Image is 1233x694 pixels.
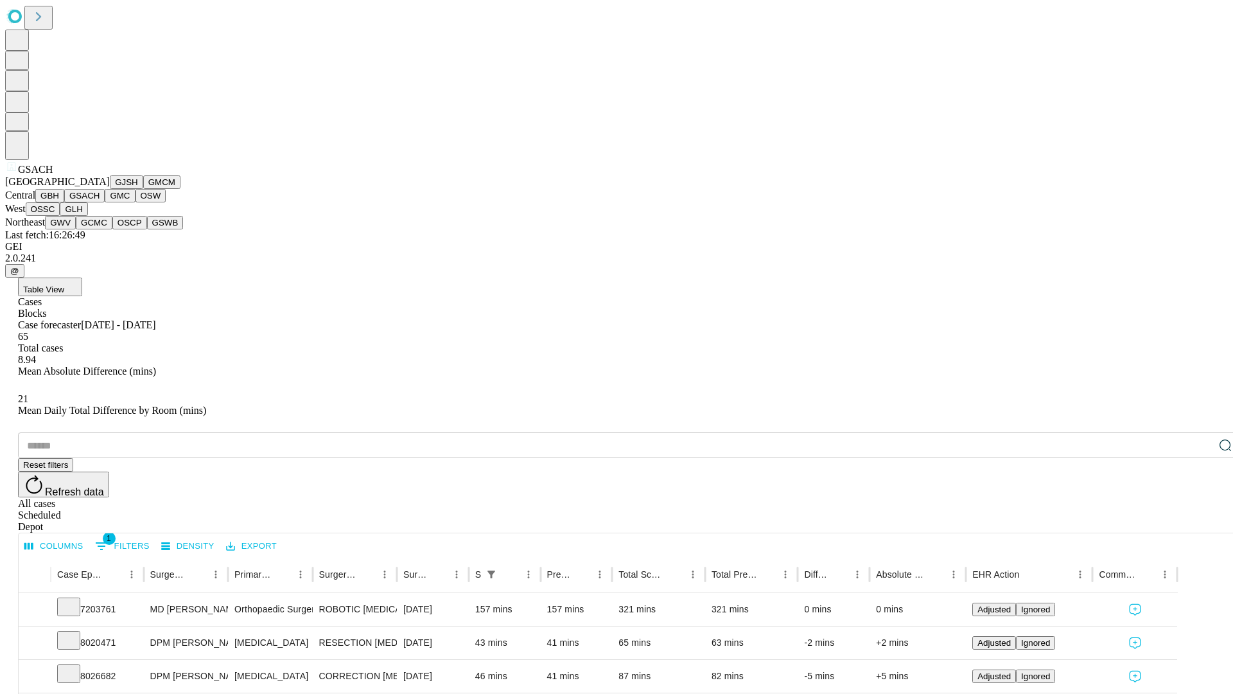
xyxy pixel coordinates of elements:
[5,241,1228,253] div: GEI
[403,569,428,580] div: Surgery Date
[804,627,863,659] div: -2 mins
[358,565,376,583] button: Sort
[18,405,206,416] span: Mean Daily Total Difference by Room (mins)
[18,458,73,472] button: Reset filters
[25,599,44,621] button: Expand
[712,569,758,580] div: Total Predicted Duration
[547,593,606,626] div: 157 mins
[666,565,684,583] button: Sort
[23,285,64,294] span: Table View
[1021,672,1050,681] span: Ignored
[234,660,306,693] div: [MEDICAL_DATA]
[5,203,26,214] span: West
[591,565,609,583] button: Menu
[223,537,280,556] button: Export
[618,627,699,659] div: 65 mins
[972,569,1019,580] div: EHR Action
[45,216,76,229] button: GWV
[876,660,959,693] div: +5 mins
[1021,605,1050,614] span: Ignored
[972,636,1016,650] button: Adjusted
[35,189,64,202] button: GBH
[57,569,103,580] div: Case Epic Id
[482,565,500,583] div: 1 active filter
[57,627,137,659] div: 8020471
[92,536,153,556] button: Show filters
[143,175,180,189] button: GMCM
[927,565,945,583] button: Sort
[502,565,520,583] button: Sort
[57,593,137,626] div: 7203761
[319,627,390,659] div: RESECTION [MEDICAL_DATA] DISTAL END OF PHALANX TOE
[618,569,665,580] div: Total Scheduled Duration
[292,565,310,583] button: Menu
[18,278,82,296] button: Table View
[475,627,534,659] div: 43 mins
[977,672,1011,681] span: Adjusted
[18,354,36,365] span: 8.94
[147,216,184,229] button: GSWB
[430,565,448,583] button: Sort
[64,189,105,202] button: GSACH
[977,638,1011,648] span: Adjusted
[150,627,222,659] div: DPM [PERSON_NAME] [PERSON_NAME]
[475,660,534,693] div: 46 mins
[274,565,292,583] button: Sort
[972,603,1016,616] button: Adjusted
[18,319,81,330] span: Case forecaster
[547,569,572,580] div: Predicted In Room Duration
[123,565,141,583] button: Menu
[26,202,60,216] button: OSSC
[712,660,792,693] div: 82 mins
[945,565,963,583] button: Menu
[18,366,156,377] span: Mean Absolute Difference (mins)
[977,605,1011,614] span: Adjusted
[876,593,959,626] div: 0 mins
[150,660,222,693] div: DPM [PERSON_NAME] [PERSON_NAME]
[520,565,538,583] button: Menu
[207,565,225,583] button: Menu
[18,164,53,175] span: GSACH
[234,569,272,580] div: Primary Service
[5,176,110,187] span: [GEOGRAPHIC_DATA]
[1138,565,1156,583] button: Sort
[482,565,500,583] button: Show filters
[81,319,155,330] span: [DATE] - [DATE]
[618,660,699,693] div: 87 mins
[105,189,135,202] button: GMC
[376,565,394,583] button: Menu
[18,472,109,497] button: Refresh data
[403,593,462,626] div: [DATE]
[712,593,792,626] div: 321 mins
[319,593,390,626] div: ROBOTIC [MEDICAL_DATA] KNEE TOTAL
[972,670,1016,683] button: Adjusted
[234,627,306,659] div: [MEDICAL_DATA]
[547,660,606,693] div: 41 mins
[18,393,28,404] span: 21
[1016,636,1055,650] button: Ignored
[45,486,104,497] span: Refresh data
[5,229,85,240] span: Last fetch: 16:26:49
[804,569,829,580] div: Difference
[712,627,792,659] div: 63 mins
[25,632,44,655] button: Expand
[684,565,702,583] button: Menu
[1071,565,1089,583] button: Menu
[804,660,863,693] div: -5 mins
[25,666,44,688] button: Expand
[319,660,390,693] div: CORRECTION [MEDICAL_DATA], [MEDICAL_DATA] [MEDICAL_DATA]
[112,216,147,229] button: OSCP
[1016,670,1055,683] button: Ignored
[5,264,24,278] button: @
[5,190,35,200] span: Central
[876,569,925,580] div: Absolute Difference
[57,660,137,693] div: 8026682
[158,537,218,556] button: Density
[475,569,481,580] div: Scheduled In Room Duration
[830,565,848,583] button: Sort
[573,565,591,583] button: Sort
[319,569,356,580] div: Surgery Name
[758,565,776,583] button: Sort
[136,189,166,202] button: OSW
[150,569,188,580] div: Surgeon Name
